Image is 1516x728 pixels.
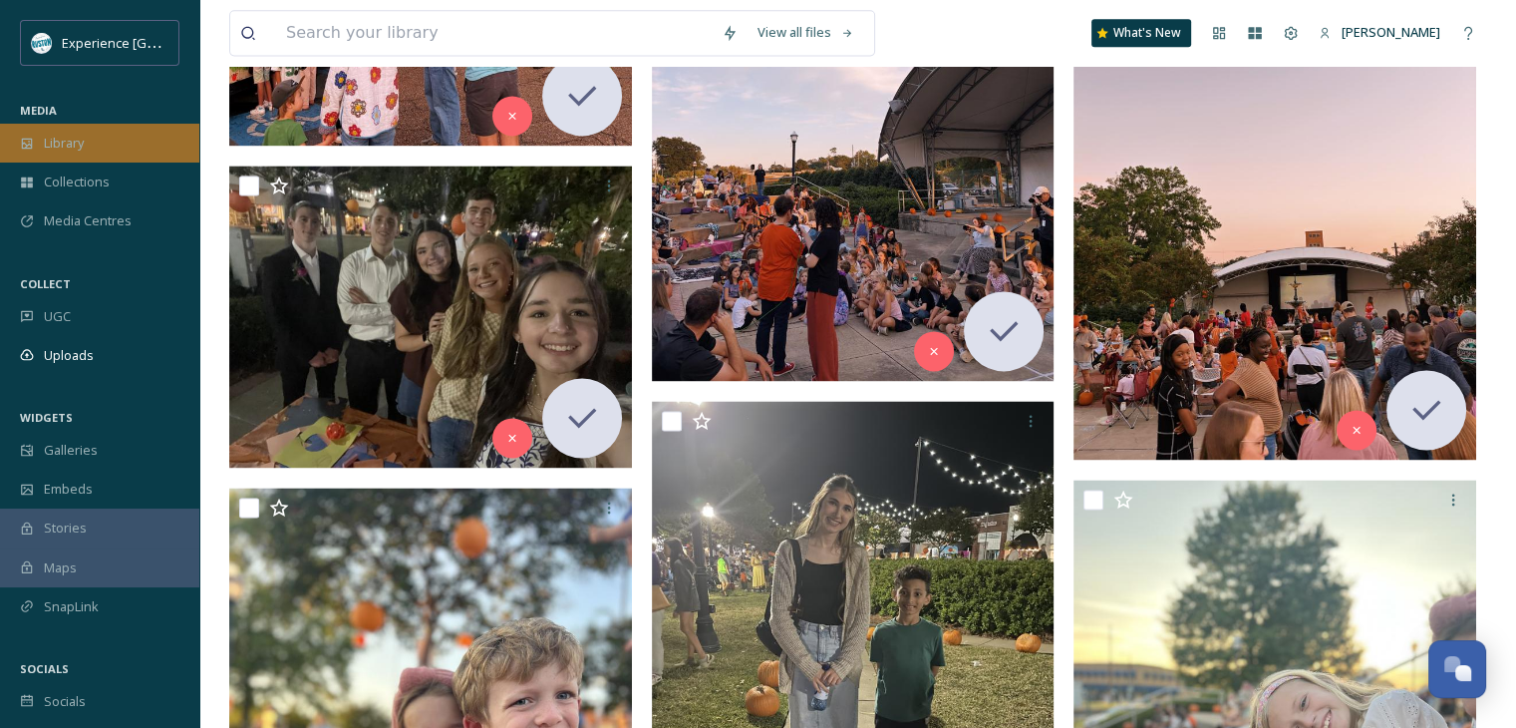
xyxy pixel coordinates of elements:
span: Socials [44,692,86,711]
a: What's New [1091,19,1191,47]
span: Galleries [44,441,98,460]
span: Experience [GEOGRAPHIC_DATA] [62,33,259,52]
a: View all files [748,13,864,52]
span: Library [44,134,84,153]
span: SnapLink [44,597,99,616]
span: SOCIALS [20,661,69,676]
span: Stories [44,519,87,538]
a: [PERSON_NAME] [1309,13,1450,52]
span: Uploads [44,346,94,365]
span: Embeds [44,480,93,499]
span: WIDGETS [20,410,73,425]
span: MEDIA [20,103,57,118]
button: Open Chat [1428,640,1486,698]
img: 24IZHUKKFBA4HCESFN4PRDEIEY.avif [32,33,52,53]
input: Search your library [276,11,712,55]
span: UGC [44,307,71,326]
span: Media Centres [44,211,132,230]
span: Maps [44,558,77,577]
span: COLLECT [20,276,71,291]
img: ext_1760229927.612677_isabellagay252@icloud.com-IMG_5792.jpeg [229,166,632,468]
span: Collections [44,173,110,191]
span: [PERSON_NAME] [1342,23,1440,41]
